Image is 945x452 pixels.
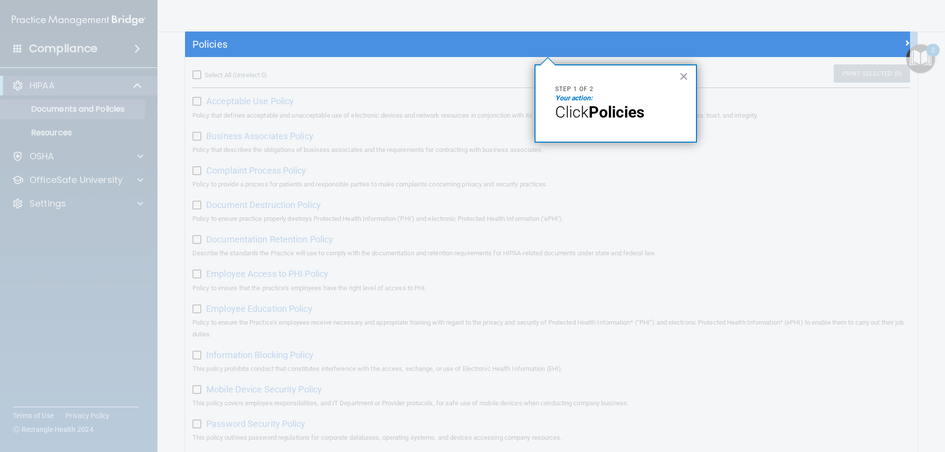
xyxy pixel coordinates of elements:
p: Step 1 of 2 [555,85,676,93]
h5: Policies [192,39,727,50]
strong: Policies [589,103,644,121]
em: Your action: [555,94,593,102]
button: Close [679,68,689,84]
iframe: Drift Widget Chat Controller [896,384,933,422]
button: Open Resource Center, 2 new notifications [906,44,935,73]
span: Click [555,103,589,121]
